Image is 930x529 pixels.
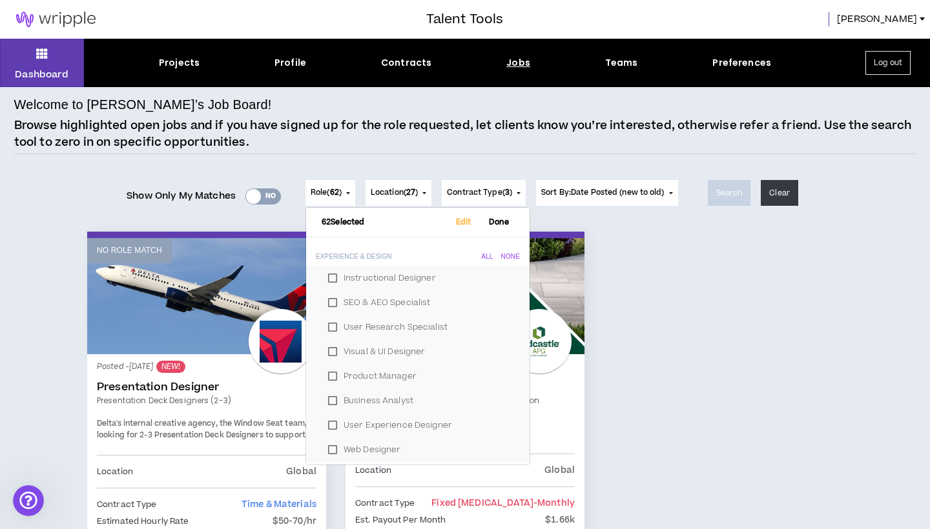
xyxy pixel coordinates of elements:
[242,498,316,511] span: Time & Materials
[322,268,514,288] label: Instructional Designer
[371,187,418,199] span: Location ( )
[355,513,446,527] p: Est. Payout Per Month
[501,253,520,261] div: None
[426,10,503,29] h3: Talent Tools
[533,497,575,510] span: - monthly
[322,415,514,435] label: User Experience Designer
[14,95,272,114] h4: Welcome to [PERSON_NAME]’s Job Board!
[97,514,189,528] p: Estimated Hourly Rate
[708,180,751,206] button: Search
[322,317,514,337] label: User Research Specialist
[447,187,512,199] span: Contract Type ( )
[97,245,162,257] p: No Role Match
[322,342,514,361] label: Visual & UI Designer
[97,395,316,406] a: Presentation Deck Designers (2-3)
[541,187,665,198] span: Sort By: Date Posted (new to old)
[97,464,133,479] p: Location
[227,5,250,28] div: Close
[286,464,316,479] p: Global
[481,253,493,261] div: All
[316,253,392,261] div: Experience & Design
[536,180,678,206] button: Sort By:Date Posted (new to old)
[97,418,315,463] span: Delta's internal creative agency, the Window Seat team, is looking for 2-3 Presentation Deck Desi...
[366,180,431,206] button: Location(27)
[545,513,575,527] p: $1.66k
[330,187,339,198] span: 62
[484,218,514,226] span: Done
[305,180,355,206] button: Role(62)
[322,440,514,459] label: Web Designer
[46,46,626,56] span: Hey there 👋 Welcome to Wripple 🙌 Take a look around! If you have any questions, just reply to thi...
[442,180,526,206] button: Contract Type(3)
[322,218,364,226] span: 62 Selected
[322,293,514,312] label: SEO & AEO Specialist
[159,56,200,70] div: Projects
[104,435,154,444] span: Messages
[87,238,326,354] a: No Role Match
[865,51,911,75] button: Log out
[97,361,316,373] p: Posted - [DATE]
[273,514,316,528] p: $50-70/hr
[505,187,510,198] span: 3
[86,403,172,454] button: Messages
[13,485,44,516] iframe: Intercom live chat
[156,361,185,373] sup: NEW!
[355,496,415,510] p: Contract Type
[46,58,121,72] div: [PERSON_NAME]
[127,186,236,206] span: Show Only My Matches
[431,497,575,510] span: Fixed [MEDICAL_DATA]
[406,187,415,198] span: 27
[205,435,225,444] span: Help
[381,56,431,70] div: Contracts
[311,187,342,199] span: Role ( )
[274,56,306,70] div: Profile
[322,366,514,386] label: Product Manager
[123,58,160,72] div: • [DATE]
[322,391,514,410] label: Business Analyst
[761,180,798,206] button: Clear
[451,218,477,226] span: Edit
[15,45,41,71] img: Profile image for Morgan
[14,117,916,150] p: Browse highlighted open jobs and if you have signed up for the role requested, let clients know y...
[97,497,157,512] p: Contract Type
[837,12,917,26] span: [PERSON_NAME]
[605,56,638,70] div: Teams
[712,56,771,70] div: Preferences
[96,6,165,28] h1: Messages
[172,403,258,454] button: Help
[15,68,68,81] p: Dashboard
[59,340,199,366] button: Send us a message
[544,463,575,477] p: Global
[97,381,316,394] a: Presentation Designer
[355,463,391,477] p: Location
[30,435,56,444] span: Home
